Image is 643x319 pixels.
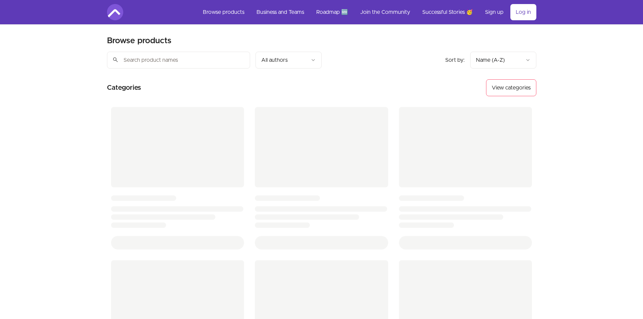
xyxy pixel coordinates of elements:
a: Join the Community [355,4,416,20]
button: View categories [486,79,536,96]
h1: Browse products [107,35,171,46]
img: Amigoscode logo [107,4,123,20]
a: Roadmap 🆕 [311,4,353,20]
input: Search product names [107,52,250,69]
nav: Main [197,4,536,20]
button: Filter by author [256,52,322,69]
a: Sign up [480,4,509,20]
a: Successful Stories 🥳 [417,4,478,20]
span: search [112,55,118,64]
button: Product sort options [470,52,536,69]
a: Browse products [197,4,250,20]
h2: Categories [107,79,141,96]
a: Log in [510,4,536,20]
span: Sort by: [445,57,465,63]
a: Business and Teams [251,4,310,20]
